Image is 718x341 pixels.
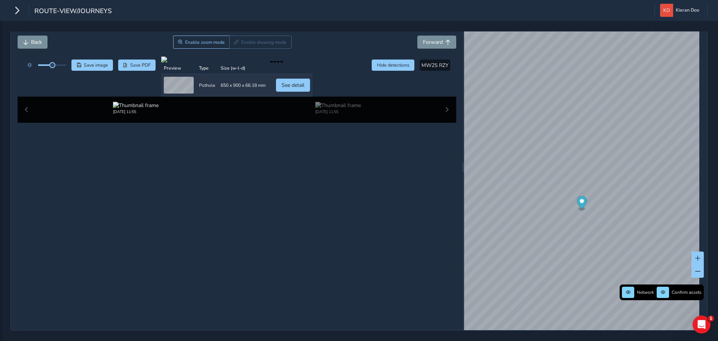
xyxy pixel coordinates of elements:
[71,60,113,71] button: Save
[423,39,443,46] span: Forward
[421,62,448,69] span: MW25 RZY
[84,62,108,68] span: Save image
[276,79,310,92] button: See detail
[31,39,42,46] span: Back
[660,4,673,17] img: diamond-layout
[315,109,361,115] div: [DATE] 11:55
[173,36,230,49] button: Zoom
[118,60,156,71] button: PDF
[130,62,151,68] span: Save PDF
[315,102,361,109] img: Thumbnail frame
[672,289,702,295] span: Confirm assets
[113,102,159,109] img: Thumbnail frame
[218,74,268,97] td: 650 x 900 x 66.18 mm
[377,62,409,68] span: Hide detections
[282,82,304,89] span: See detail
[660,4,702,17] button: Kieran Doo
[577,196,587,211] div: Map marker
[708,316,714,322] span: 1
[34,6,112,17] span: route-view/journeys
[185,39,225,45] span: Enable zoom mode
[417,36,456,49] button: Forward
[372,60,414,71] button: Hide detections
[676,4,699,17] span: Kieran Doo
[113,109,159,115] div: [DATE] 11:55
[196,74,218,97] td: Pothole
[637,289,654,295] span: Network
[18,36,47,49] button: Back
[693,316,711,334] iframe: Intercom live chat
